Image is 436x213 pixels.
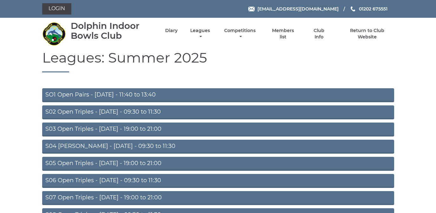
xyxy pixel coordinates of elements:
[42,22,66,46] img: Dolphin Indoor Bowls Club
[165,28,178,34] a: Diary
[42,191,394,205] a: S07 Open Triples - [DATE] - 19:00 to 21:00
[42,105,394,119] a: S02 Open Triples - [DATE] - 09:30 to 11:30
[42,174,394,188] a: S06 Open Triples - [DATE] - 09:30 to 11:30
[42,50,394,72] h1: Leagues: Summer 2025
[189,28,211,40] a: Leagues
[351,6,355,11] img: Phone us
[42,123,394,136] a: S03 Open Triples - [DATE] - 19:00 to 21:00
[257,6,339,12] span: [EMAIL_ADDRESS][DOMAIN_NAME]
[248,7,255,11] img: Email
[42,157,394,171] a: S05 Open Triples - [DATE] - 19:00 to 21:00
[359,6,387,12] span: 01202 675551
[42,88,394,102] a: SO1 Open Pairs - [DATE] - 11:40 to 13:40
[42,140,394,154] a: S04 [PERSON_NAME] - [DATE] - 09:30 to 11:30
[309,28,329,40] a: Club Info
[340,28,394,40] a: Return to Club Website
[350,5,387,12] a: Phone us 01202 675551
[42,3,71,15] a: Login
[268,28,297,40] a: Members list
[71,21,154,41] div: Dolphin Indoor Bowls Club
[248,5,339,12] a: Email [EMAIL_ADDRESS][DOMAIN_NAME]
[223,28,257,40] a: Competitions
